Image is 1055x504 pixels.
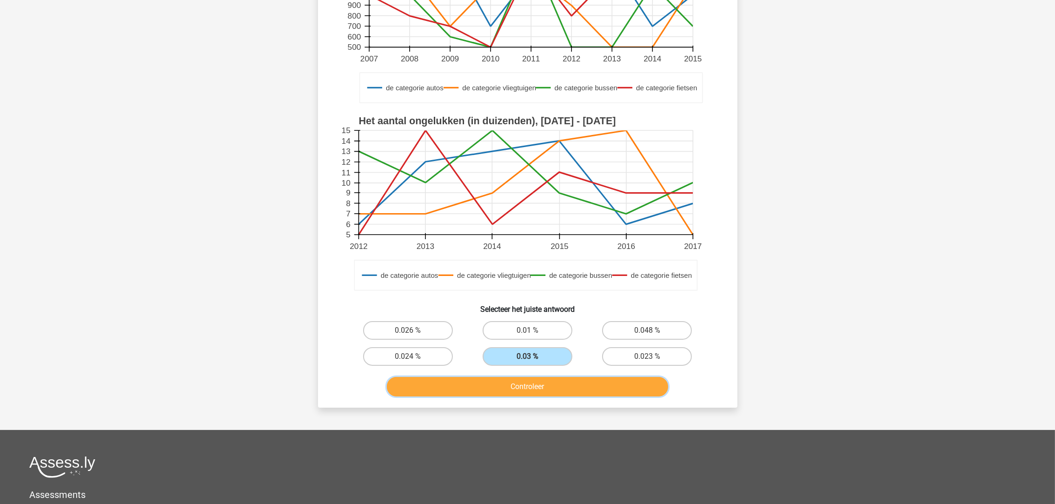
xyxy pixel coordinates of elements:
[341,136,351,146] text: 14
[551,242,568,251] text: 2015
[380,271,438,279] text: de categorie autos
[644,54,662,63] text: 2014
[346,220,351,229] text: 6
[341,168,350,177] text: 11
[346,209,351,218] text: 7
[341,126,350,135] text: 15
[387,377,668,396] button: Controleer
[462,84,536,92] text: de categorie vliegtuigen
[333,297,723,314] h6: Selecteer het juiste antwoord
[346,199,351,208] text: 8
[441,54,459,63] text: 2009
[636,84,697,92] text: de categorie fietsen
[363,321,453,340] label: 0.026 %
[602,321,692,340] label: 0.048 %
[363,347,453,366] label: 0.024 %
[341,157,350,167] text: 12
[617,242,635,251] text: 2016
[347,21,361,31] text: 700
[684,54,702,63] text: 2015
[554,84,617,92] text: de categorie bussen
[482,54,499,63] text: 2010
[457,271,531,279] text: de categorie vliegtuigen
[29,489,1026,500] h5: Assessments
[549,271,612,279] text: de categorie bussen
[400,54,418,63] text: 2008
[347,11,361,20] text: 800
[630,271,691,279] text: de categorie fietsen
[358,115,616,127] text: Het aantal ongelukken (in duizenden), [DATE] - [DATE]
[684,242,702,251] text: 2017
[350,242,367,251] text: 2012
[341,147,350,156] text: 13
[347,0,361,10] text: 900
[360,54,378,63] text: 2007
[346,230,351,240] text: 5
[347,43,361,52] text: 500
[341,178,350,188] text: 10
[483,321,572,340] label: 0.01 %
[29,456,95,478] img: Assessly logo
[416,242,434,251] text: 2013
[386,84,444,92] text: de categorie autos
[347,32,361,41] text: 600
[603,54,621,63] text: 2013
[483,347,572,366] label: 0.03 %
[346,188,351,197] text: 9
[563,54,580,63] text: 2012
[602,347,692,366] label: 0.023 %
[522,54,540,63] text: 2011
[483,242,501,251] text: 2014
